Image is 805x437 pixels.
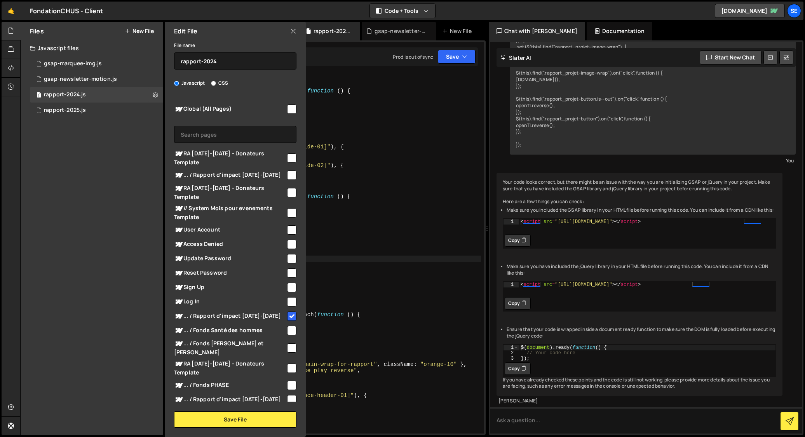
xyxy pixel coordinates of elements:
div: Documentation [587,22,652,40]
input: Name [174,52,296,70]
div: 1 [504,282,519,287]
input: Javascript [174,81,179,86]
span: RA [DATE]-[DATE] - Donateurs Template [174,184,286,201]
span: ... / Fonds [PERSON_NAME] et [PERSON_NAME] [174,339,286,356]
label: File name [174,42,195,49]
span: ... / Rapport d'impact [DATE]-[DATE] [174,395,286,404]
div: gsap-newsletter-motion.js [375,27,427,35]
input: CSS [211,81,216,86]
div: Javascript files [21,40,163,56]
div: 1 [504,219,519,225]
li: Make sure you have included the jQuery library in your HTML file before running this code. You ca... [507,263,776,277]
button: Copy [505,362,531,375]
div: 2 [504,350,519,356]
span: RA [DATE]-[DATE] - Donateurs Template [174,359,286,376]
span: Sign Up [174,283,286,292]
div: 3 [504,356,519,361]
label: CSS [211,79,228,87]
a: Se [787,4,801,18]
div: Chat with [PERSON_NAME] [489,22,585,40]
a: 🤙 [2,2,21,20]
span: ... / Fonds PHASE [174,381,286,390]
div: rapport-2024.js [314,27,351,35]
span: RA [DATE]-[DATE] - Donateurs Template [174,149,286,166]
span: Log In [174,297,286,306]
span: 1 [37,92,41,99]
div: gsap-newsletter-motion.js [44,76,117,83]
span: Access Denied [174,240,286,249]
span: ... / Fonds Santé des hommes [174,326,286,335]
h2: Files [30,27,44,35]
button: Code + Tools [370,4,435,18]
button: Copy [505,297,531,310]
li: Make sure you included the GSAP library in your HTML file before running this code. You can inclu... [507,207,776,214]
div: 9197/42513.js [30,103,163,118]
div: rapport-2025.js [44,107,86,114]
div: [PERSON_NAME] [498,398,781,404]
div: rapport-2024.js [44,91,86,98]
button: New File [125,28,154,34]
h2: Slater AI [500,54,531,61]
label: Javascript [174,79,205,87]
div: gsap-marquee-img.js [44,60,102,67]
div: 1 [504,345,519,350]
div: 9197/19789.js [30,87,163,103]
div: New File [442,27,475,35]
span: Reset Password [174,268,286,278]
input: Search pages [174,126,296,143]
span: Global (All Pages) [174,104,286,114]
div: Your code looks correct, but there might be an issue with the way you are initializing GSAP or jQ... [497,173,782,396]
button: Save File [174,411,296,428]
span: ... / Rapport d'impact [DATE]-[DATE] [174,312,286,321]
button: Save [438,50,476,64]
div: 9197/47368.js [30,71,163,87]
h2: Edit File [174,27,197,35]
span: // System Mois pour evenements Template [174,204,286,221]
button: Start new chat [700,50,761,64]
a: [DOMAIN_NAME] [715,4,785,18]
span: Update Password [174,254,286,263]
div: FondationCHUS - Client [30,6,103,16]
div: 9197/37632.js [30,56,163,71]
button: Copy [505,234,531,247]
div: You [512,157,794,165]
div: Prod is out of sync [393,54,433,60]
li: Ensure that your code is wrapped inside a document ready function to make sure the DOM is fully l... [507,326,776,340]
span: ... / Rapport d'impact [DATE]-[DATE] [174,171,286,180]
span: User Account [174,225,286,235]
